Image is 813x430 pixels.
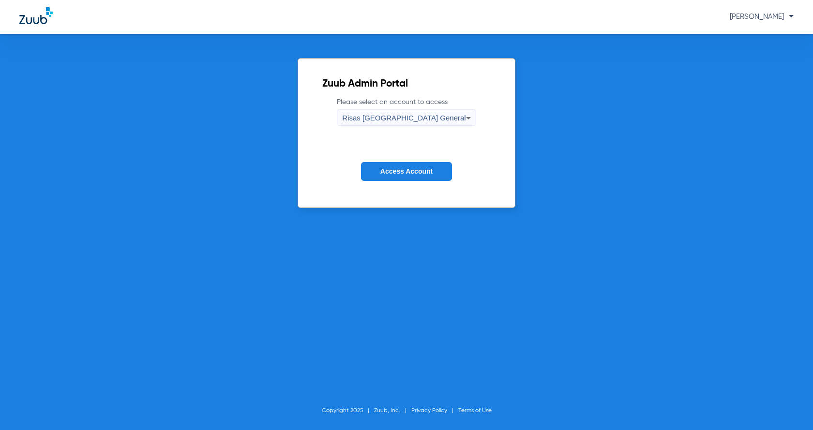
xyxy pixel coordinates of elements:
[322,406,374,415] li: Copyright 2025
[19,7,53,24] img: Zuub Logo
[380,167,433,175] span: Access Account
[361,162,452,181] button: Access Account
[458,408,492,414] a: Terms of Use
[337,97,476,126] label: Please select an account to access
[374,406,411,415] li: Zuub, Inc.
[411,408,447,414] a: Privacy Policy
[342,114,466,122] span: Risas [GEOGRAPHIC_DATA] General
[730,13,794,20] span: [PERSON_NAME]
[322,79,490,89] h2: Zuub Admin Portal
